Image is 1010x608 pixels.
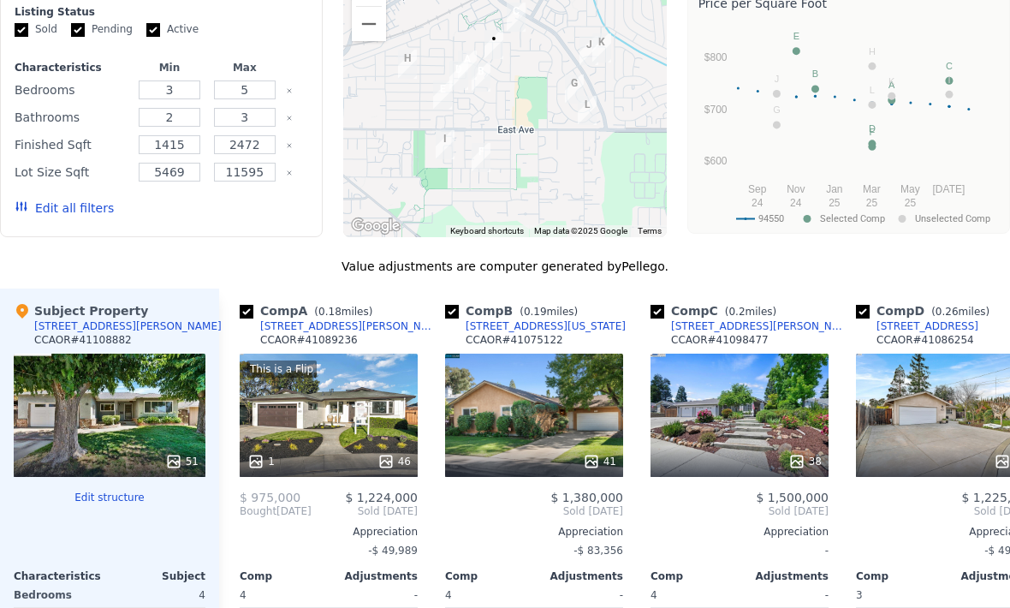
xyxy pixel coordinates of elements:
div: 1061 Eve Ln [558,68,591,110]
div: 3966 Princeton Way [426,74,459,116]
text: L [870,85,875,95]
svg: A chart. [698,15,999,229]
a: [STREET_ADDRESS][US_STATE] [445,319,626,333]
div: 46 [377,453,411,470]
text: C [946,61,953,71]
text: E [793,31,799,41]
div: Listing Status [15,5,308,19]
text: Nov [787,183,805,195]
div: Appreciation [240,525,418,539]
div: 1 [247,453,275,470]
div: [DATE] [240,504,312,518]
div: Bathrooms [15,105,128,129]
div: Comp B [445,302,585,319]
div: Characteristics [14,569,110,583]
text: Mar [863,183,881,195]
span: ( miles) [718,306,783,318]
a: Terms (opens in new tab) [638,226,662,235]
div: 51 [165,453,199,470]
div: 4055 Compton Ct [451,44,484,86]
div: 438 Harding Ave [478,23,510,66]
div: Lot Size Sqft [15,160,128,184]
text: 25 [865,197,877,209]
div: 4 [113,583,205,607]
div: Min [135,61,204,75]
text: 24 [752,197,763,209]
span: Sold [DATE] [445,504,623,518]
span: 3 [856,589,863,601]
text: May [900,183,920,195]
text: I [948,75,950,85]
input: Sold [15,23,28,37]
span: Map data ©2025 Google [534,226,627,235]
div: CCAOR # 41098477 [671,333,769,347]
div: Max [211,61,279,75]
button: Edit structure [14,491,205,504]
div: 1168 Hillcrest Ct [429,123,461,166]
div: 930 Marcella St [573,29,605,72]
button: Clear [286,115,293,122]
div: [STREET_ADDRESS][PERSON_NAME] [260,319,438,333]
div: CCAOR # 41075122 [466,333,563,347]
button: Zoom out [352,7,386,41]
div: CCAOR # 41086254 [876,333,974,347]
div: Comp A [240,302,379,319]
div: 979 Hollice Ln [585,27,618,69]
div: CCAOR # 41089236 [260,333,358,347]
div: - [538,583,623,607]
div: Adjustments [534,569,623,583]
div: - [651,539,829,563]
div: Comp [651,569,740,583]
span: 4 [445,589,452,601]
div: 1206 Notre Dame Ct [465,136,497,179]
div: 479 Stanford Ct [443,54,475,97]
div: Subject [110,569,205,583]
text: J [774,74,779,84]
text: D [869,123,876,134]
text: H [869,46,876,57]
div: Comp [240,569,329,583]
text: K [888,76,895,86]
div: Comp [856,569,945,583]
a: Open this area in Google Maps (opens a new window) [348,215,404,237]
span: Sold [DATE] [312,504,418,518]
div: This is a Flip [247,361,317,378]
div: Comp D [856,302,996,319]
span: 4 [240,589,247,601]
div: Comp C [651,302,783,319]
button: Edit all filters [15,200,114,217]
text: $600 [704,155,727,167]
text: $700 [704,104,727,116]
text: 25 [904,197,916,209]
span: 0.2 [728,306,745,318]
text: B [811,69,817,79]
span: $ 1,500,000 [756,491,829,504]
div: Characteristics [15,61,128,75]
span: 0.18 [318,306,342,318]
button: Keyboard shortcuts [450,225,524,237]
div: 4133 Florida Ct [465,56,497,98]
label: Pending [71,22,133,37]
text: G [773,104,781,115]
div: Subject Property [14,302,148,319]
div: 3863 Pestana Way [391,43,424,86]
span: $ 1,380,000 [550,491,623,504]
span: $ 975,000 [240,491,300,504]
text: 94550 [758,213,784,224]
div: - [743,583,829,607]
text: Jan [826,183,842,195]
div: Bedrooms [14,583,106,607]
div: Bedrooms [15,78,128,102]
text: Sep [748,183,767,195]
span: -$ 83,356 [573,545,623,557]
img: Google [348,215,404,237]
text: 25 [829,197,841,209]
a: [STREET_ADDRESS] [856,319,978,333]
a: [STREET_ADDRESS][PERSON_NAME] [240,319,438,333]
label: Active [146,22,199,37]
text: [DATE] [932,183,965,195]
input: Active [146,23,160,37]
button: Clear [286,170,293,176]
div: [STREET_ADDRESS][PERSON_NAME] [671,319,849,333]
